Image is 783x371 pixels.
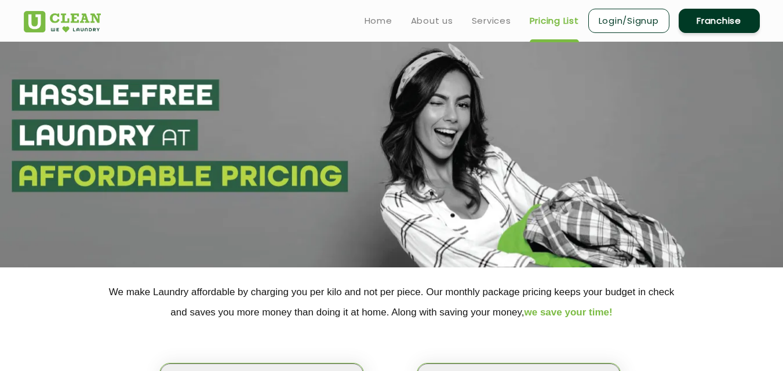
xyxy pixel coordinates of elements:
a: Franchise [679,9,760,33]
a: Home [365,14,392,28]
a: Services [472,14,511,28]
img: UClean Laundry and Dry Cleaning [24,11,101,32]
a: Login/Signup [588,9,669,33]
a: About us [411,14,453,28]
a: Pricing List [530,14,579,28]
span: we save your time! [525,307,613,318]
p: We make Laundry affordable by charging you per kilo and not per piece. Our monthly package pricin... [24,282,760,322]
